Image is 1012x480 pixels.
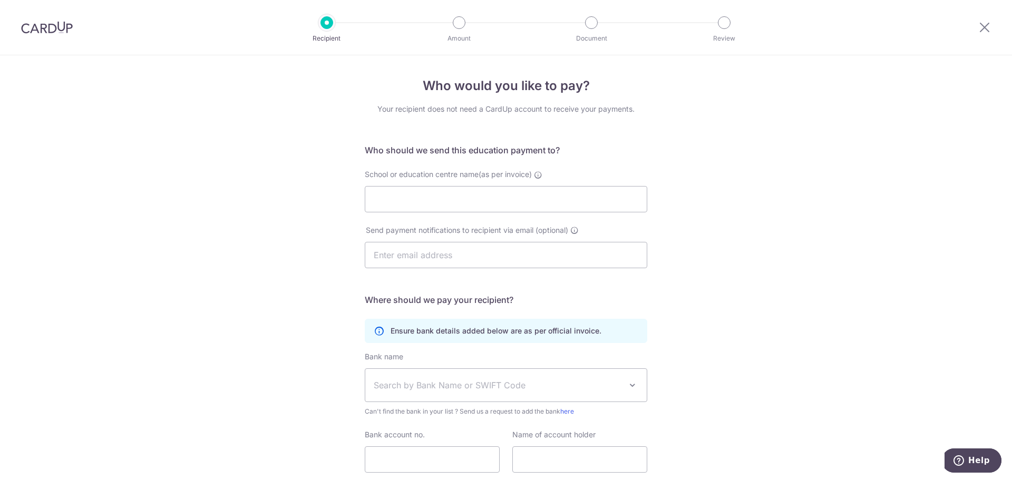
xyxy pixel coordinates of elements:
label: Name of account holder [512,429,596,440]
p: Document [552,33,630,44]
span: School or education centre name(as per invoice) [365,170,532,179]
h5: Who should we send this education payment to? [365,144,647,156]
span: Search by Bank Name or SWIFT Code [374,379,621,391]
p: Review [685,33,763,44]
h5: Where should we pay your recipient? [365,293,647,306]
input: Enter email address [365,242,647,268]
a: here [560,407,574,415]
span: Help [24,7,45,17]
label: Bank name [365,351,403,362]
label: Bank account no. [365,429,425,440]
h4: Who would you like to pay? [365,76,647,95]
span: Can't find the bank in your list ? Send us a request to add the bank [365,406,647,417]
img: CardUp [21,21,73,34]
p: Amount [420,33,498,44]
span: Send payment notifications to recipient via email (optional) [366,225,568,236]
iframe: Opens a widget where you can find more information [945,448,1001,475]
div: Your recipient does not need a CardUp account to receive your payments. [365,104,647,114]
p: Ensure bank details added below are as per official invoice. [391,326,601,336]
p: Recipient [288,33,366,44]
